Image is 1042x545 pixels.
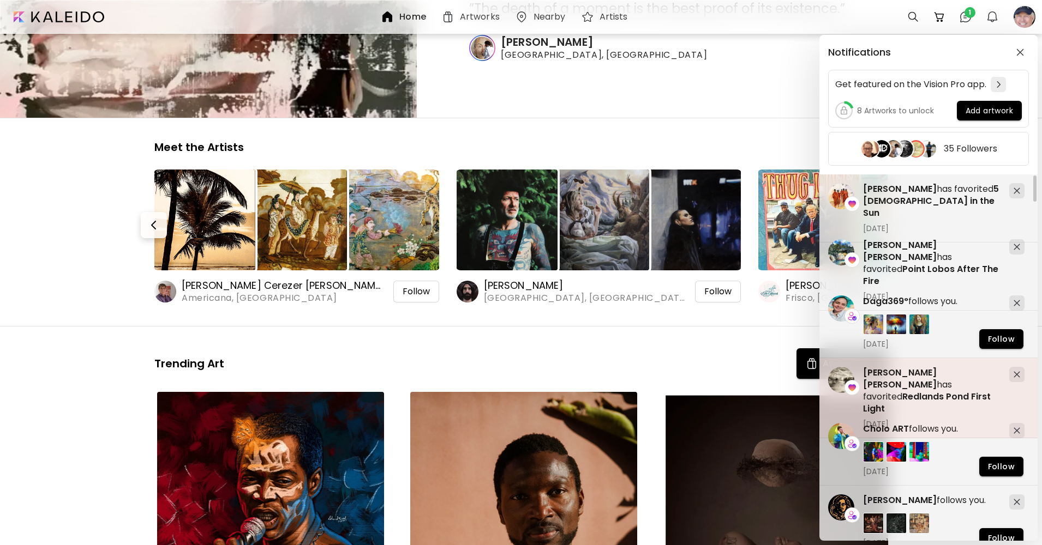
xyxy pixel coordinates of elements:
[863,422,909,435] span: Cholo ART
[863,239,1001,287] h5: has favorited
[957,101,1022,120] button: Add artwork
[863,467,1001,476] span: [DATE]
[966,105,1013,117] span: Add artwork
[863,339,1001,349] span: [DATE]
[979,457,1023,476] button: Follow
[863,295,1001,307] h5: follows you.
[863,263,998,287] span: Point Lobos After The Fire
[863,366,937,391] span: [PERSON_NAME] [PERSON_NAME]
[863,494,937,506] span: [PERSON_NAME]
[857,105,934,116] h5: 8 Artworks to unlock
[988,461,1015,473] span: Follow
[863,183,999,219] span: 5 [DEMOGRAPHIC_DATA] in the Sun
[988,334,1015,345] span: Follow
[863,223,1001,233] span: [DATE]
[863,183,937,195] span: [PERSON_NAME]
[1011,44,1029,61] button: closeButton
[944,143,997,154] h5: 35 Followers
[863,183,1001,219] h5: has favorited
[863,239,937,263] span: [PERSON_NAME] [PERSON_NAME]
[997,81,1001,88] img: chevron
[863,295,908,307] span: Daga369°
[988,532,1015,544] span: Follow
[863,494,1001,506] h5: follows you.
[1016,49,1024,56] img: closeButton
[979,329,1023,349] button: Follow
[863,423,1001,435] h5: follows you.
[828,47,891,58] h5: Notifications
[835,79,986,90] h5: Get featured on the Vision Pro app.
[863,367,1001,415] h5: has favorited
[863,390,991,415] span: Redlands Pond First Light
